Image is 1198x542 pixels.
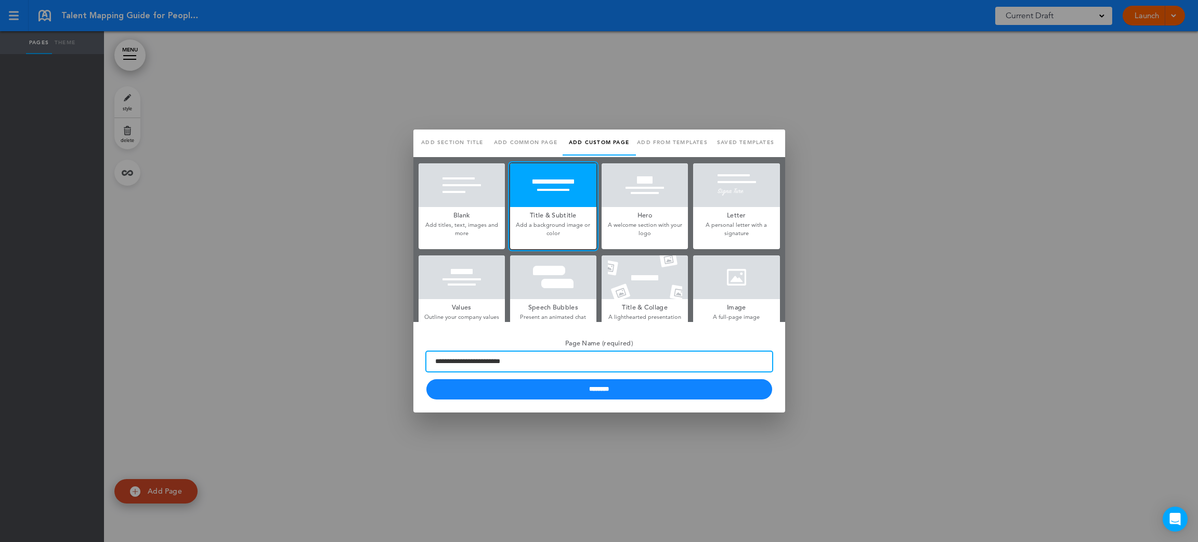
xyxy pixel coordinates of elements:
[510,221,596,237] p: Add a background image or color
[563,130,636,156] a: Add custom page
[1163,507,1188,532] div: Open Intercom Messenger
[602,313,688,321] p: A lighthearted presentation
[419,207,505,222] h5: Blank
[419,313,505,329] p: Outline your company values or mantras
[489,130,563,156] a: Add common page
[693,221,779,237] p: A personal letter with a signature
[510,299,596,314] h5: Speech Bubbles
[602,299,688,314] h5: Title & Collage
[510,313,596,329] p: Present an animated chat conversation
[419,221,505,237] p: Add titles, text, images and more
[426,335,772,350] h5: Page Name (required)
[636,130,709,156] a: Add from templates
[419,299,505,314] h5: Values
[693,299,779,314] h5: Image
[693,207,779,222] h5: Letter
[510,207,596,222] h5: Title & Subtitle
[693,313,779,321] p: A full-page image
[426,352,772,371] input: Page Name (required)
[709,130,783,156] a: Saved templates
[602,221,688,237] p: A welcome section with your logo
[416,130,489,156] a: Add section title
[602,207,688,222] h5: Hero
